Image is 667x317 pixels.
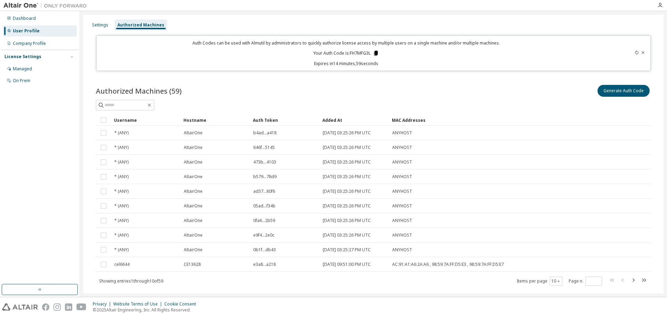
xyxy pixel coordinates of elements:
[323,130,371,136] span: [DATE] 03:25:26 PM UTC
[392,130,412,136] span: ANYHOST
[184,218,203,223] span: AltairOne
[184,159,203,165] span: AltairOne
[114,247,129,253] span: * (ANY)
[392,218,412,223] span: ANYHOST
[323,145,371,150] span: [DATE] 03:25:26 PM UTC
[99,278,163,284] span: Showing entries 1 through 10 of 59
[392,159,412,165] span: ANYHOST
[114,218,129,223] span: * (ANY)
[93,307,200,313] p: © 2025 Altair Engineering, Inc. All Rights Reserved.
[2,303,38,311] img: altair_logo.svg
[253,130,277,136] span: b4ad...a418
[114,130,129,136] span: * (ANY)
[253,247,276,253] span: 0b1f...db43
[184,247,203,253] span: AltairOne
[183,114,247,126] div: Hostname
[323,247,371,253] span: [DATE] 03:25:27 PM UTC
[96,86,182,96] span: Authorized Machines (59)
[253,232,274,238] span: e9f4...2e0c
[253,189,275,194] span: ad37...80f6
[253,174,277,180] span: b579...78d9
[392,114,575,126] div: MAC Addresses
[114,262,130,267] span: cel6644
[253,203,275,209] span: 05ad...f34b
[323,232,371,238] span: [DATE] 03:25:26 PM UTC
[65,303,72,311] img: linkedin.svg
[114,189,129,194] span: * (ANY)
[598,85,650,97] button: Generate Auth Code
[101,61,592,66] p: Expires in 14 minutes, 59 seconds
[184,232,203,238] span: AltairOne
[114,232,129,238] span: * (ANY)
[114,159,129,165] span: * (ANY)
[3,2,90,9] img: Altair One
[13,16,36,21] div: Dashboard
[253,114,317,126] div: Auth Token
[392,262,504,267] span: AC:91:A1:A6:2A:A6 , 98:59:7A:FF:D5:E3 , 98:59:7A:FF:D5:E7
[323,203,371,209] span: [DATE] 03:25:26 PM UTC
[392,247,412,253] span: ANYHOST
[164,301,200,307] div: Cookie Consent
[392,145,412,150] span: ANYHOST
[5,54,41,60] div: License Settings
[114,114,178,126] div: Username
[551,278,561,284] button: 10
[392,174,412,180] span: ANYHOST
[392,203,412,209] span: ANYHOST
[184,145,203,150] span: AltairOne
[184,174,203,180] span: AltairOne
[92,22,108,28] div: Settings
[13,66,32,72] div: Managed
[184,262,201,267] span: CE13628
[53,303,61,311] img: instagram.svg
[13,78,30,84] div: On Prem
[101,40,592,46] p: Auth Codes can be used with Almutil by administrators to quickly authorize license access by mult...
[392,232,412,238] span: ANYHOST
[114,203,129,209] span: * (ANY)
[322,114,386,126] div: Added At
[184,189,203,194] span: AltairOne
[569,277,602,286] span: Page n.
[323,159,371,165] span: [DATE] 03:25:26 PM UTC
[517,277,562,286] span: Items per page
[253,145,275,150] span: 646f...5145
[113,301,164,307] div: Website Terms of Use
[323,189,371,194] span: [DATE] 03:25:26 PM UTC
[117,22,164,28] div: Authorized Machines
[42,303,49,311] img: facebook.svg
[323,174,371,180] span: [DATE] 03:25:26 PM UTC
[323,262,371,267] span: [DATE] 09:51:00 PM UTC
[253,218,275,223] span: 0fa6...2b59
[13,28,40,34] div: User Profile
[313,50,379,56] p: Your Auth Code is: FH7MFG3L
[114,145,129,150] span: * (ANY)
[253,262,276,267] span: e3a8...a218
[114,174,129,180] span: * (ANY)
[184,130,203,136] span: AltairOne
[253,159,276,165] span: 473b...4103
[323,218,371,223] span: [DATE] 03:25:26 PM UTC
[76,303,87,311] img: youtube.svg
[392,189,412,194] span: ANYHOST
[93,301,113,307] div: Privacy
[13,41,46,46] div: Company Profile
[184,203,203,209] span: AltairOne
